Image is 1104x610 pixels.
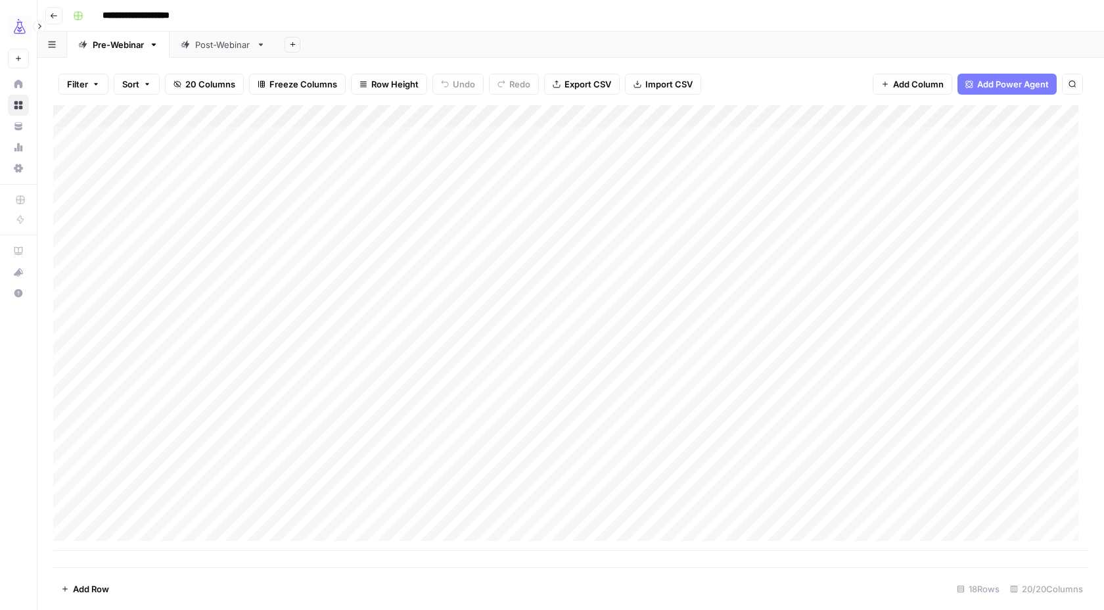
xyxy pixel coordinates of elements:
span: Add Power Agent [977,78,1049,91]
a: Browse [8,95,29,116]
div: 18 Rows [952,578,1005,599]
button: Freeze Columns [249,74,346,95]
button: Import CSV [625,74,701,95]
span: Add Column [893,78,944,91]
a: Pre-Webinar [67,32,170,58]
span: 20 Columns [185,78,235,91]
button: Undo [432,74,484,95]
button: What's new? [8,262,29,283]
a: Your Data [8,116,29,137]
button: Sort [114,74,160,95]
button: 20 Columns [165,74,244,95]
div: Post-Webinar [195,38,251,51]
div: 20/20 Columns [1005,578,1088,599]
button: Filter [58,74,108,95]
img: AirOps Growth Logo [8,15,32,39]
button: Workspace: AirOps Growth [8,11,29,43]
span: Import CSV [645,78,693,91]
span: Add Row [73,582,109,596]
span: Redo [509,78,530,91]
a: Settings [8,158,29,179]
span: Sort [122,78,139,91]
span: Freeze Columns [269,78,337,91]
a: Home [8,74,29,95]
button: Row Height [351,74,427,95]
div: What's new? [9,262,28,282]
span: Filter [67,78,88,91]
span: Export CSV [564,78,611,91]
span: Row Height [371,78,419,91]
button: Add Column [873,74,952,95]
button: Add Power Agent [957,74,1057,95]
div: Pre-Webinar [93,38,144,51]
button: Help + Support [8,283,29,304]
a: Usage [8,137,29,158]
a: AirOps Academy [8,241,29,262]
span: Undo [453,78,475,91]
a: Post-Webinar [170,32,277,58]
button: Redo [489,74,539,95]
button: Export CSV [544,74,620,95]
button: Add Row [53,578,117,599]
